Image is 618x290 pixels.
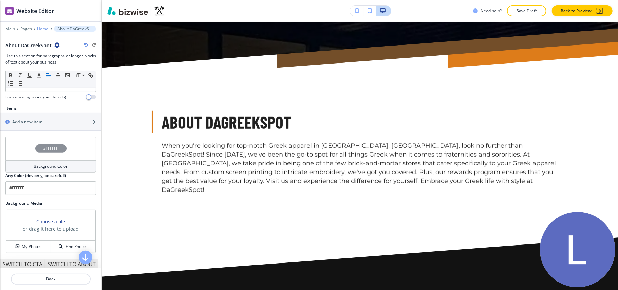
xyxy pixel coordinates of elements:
p: When you're looking for top-notch Greek apparel in [GEOGRAPHIC_DATA], [GEOGRAPHIC_DATA], look no ... [162,142,558,194]
div: Choose a fileor drag it here to uploadMy PhotosFind Photos [5,209,96,253]
button: Pages [20,26,32,31]
button: Save Draft [507,5,546,16]
img: Your Logo [154,5,165,16]
h4: Find Photos [65,243,87,250]
button: Back [11,274,91,285]
button: SWITCH TO ABOUT [45,259,98,270]
h2: Items [5,105,17,111]
button: Choose a file [36,218,65,225]
h3: Need help? [481,8,502,14]
button: Home [37,26,49,31]
img: editor icon [5,7,14,15]
button: About DaGreekSpot [54,26,96,32]
p: Save Draft [516,8,538,14]
h4: My Photos [22,243,41,250]
h3: About DaGreekSpot [162,111,558,133]
h4: #FFFFFF [43,145,58,151]
button: My Photos [6,241,51,253]
p: Back [12,276,90,282]
h2: Background Media [5,200,96,206]
h2: Add a new item [12,119,42,125]
h3: or drag it here to upload [23,225,79,232]
h3: Use this section for paragraphs or longer blocks of text about your business [5,53,96,65]
img: Bizwise Logo [107,7,148,15]
button: #FFFFFFBackground Color [5,137,96,173]
h4: Enable pasting more styles (dev only) [5,95,66,100]
h2: Any Color (dev only, be careful!) [5,173,66,179]
button: Find Photos [51,241,95,253]
h2: About DaGreekSpot [5,42,52,49]
button: Main [5,26,15,31]
h2: Website Editor [16,7,54,15]
button: Back to Preview [552,5,613,16]
p: About DaGreekSpot [57,26,93,31]
h4: Background Color [34,163,68,169]
p: Back to Preview [561,8,592,14]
